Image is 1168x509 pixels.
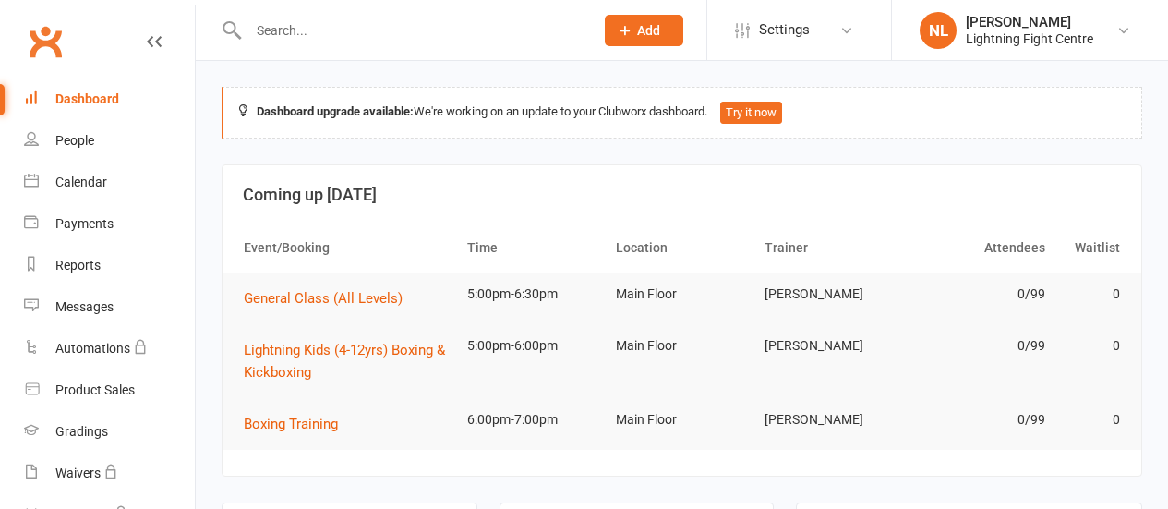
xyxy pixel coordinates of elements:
td: Main Floor [608,398,756,442]
th: Time [459,224,608,272]
th: Event/Booking [235,224,459,272]
a: Messages [24,286,195,328]
span: Settings [759,9,810,51]
td: Main Floor [608,324,756,368]
th: Trainer [756,224,905,272]
div: Automations [55,341,130,356]
button: Try it now [720,102,782,124]
div: Reports [55,258,101,273]
div: Waivers [55,466,101,480]
div: Gradings [55,424,108,439]
a: Automations [24,328,195,370]
div: Product Sales [55,382,135,397]
td: 0/99 [905,273,1054,316]
a: People [24,120,195,162]
h3: Coming up [DATE] [243,186,1121,204]
td: [PERSON_NAME] [756,324,905,368]
div: Calendar [55,175,107,189]
div: Messages [55,299,114,314]
td: 5:00pm-6:30pm [459,273,608,316]
td: 0 [1054,398,1128,442]
td: [PERSON_NAME] [756,273,905,316]
span: Boxing Training [244,416,338,432]
span: General Class (All Levels) [244,290,403,307]
td: 0 [1054,273,1128,316]
a: Clubworx [22,18,68,65]
button: Lightning Kids (4-12yrs) Boxing & Kickboxing [244,339,451,383]
span: Add [637,23,660,38]
th: Waitlist [1054,224,1128,272]
td: 5:00pm-6:00pm [459,324,608,368]
a: Payments [24,203,195,245]
div: We're working on an update to your Clubworx dashboard. [222,87,1142,139]
input: Search... [243,18,582,43]
a: Calendar [24,162,195,203]
td: 6:00pm-7:00pm [459,398,608,442]
td: 0/99 [905,398,1054,442]
a: Gradings [24,411,195,453]
a: Product Sales [24,370,195,411]
a: Waivers [24,453,195,494]
div: NL [920,12,957,49]
button: General Class (All Levels) [244,287,415,309]
a: Dashboard [24,79,195,120]
button: Add [605,15,683,46]
td: [PERSON_NAME] [756,398,905,442]
td: 0 [1054,324,1128,368]
strong: Dashboard upgrade available: [257,104,414,118]
div: Lightning Fight Centre [966,30,1093,47]
div: [PERSON_NAME] [966,14,1093,30]
div: People [55,133,94,148]
div: Payments [55,216,114,231]
th: Attendees [905,224,1054,272]
td: Main Floor [608,273,756,316]
th: Location [608,224,756,272]
div: Dashboard [55,91,119,106]
td: 0/99 [905,324,1054,368]
button: Boxing Training [244,413,351,435]
span: Lightning Kids (4-12yrs) Boxing & Kickboxing [244,342,445,381]
a: Reports [24,245,195,286]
